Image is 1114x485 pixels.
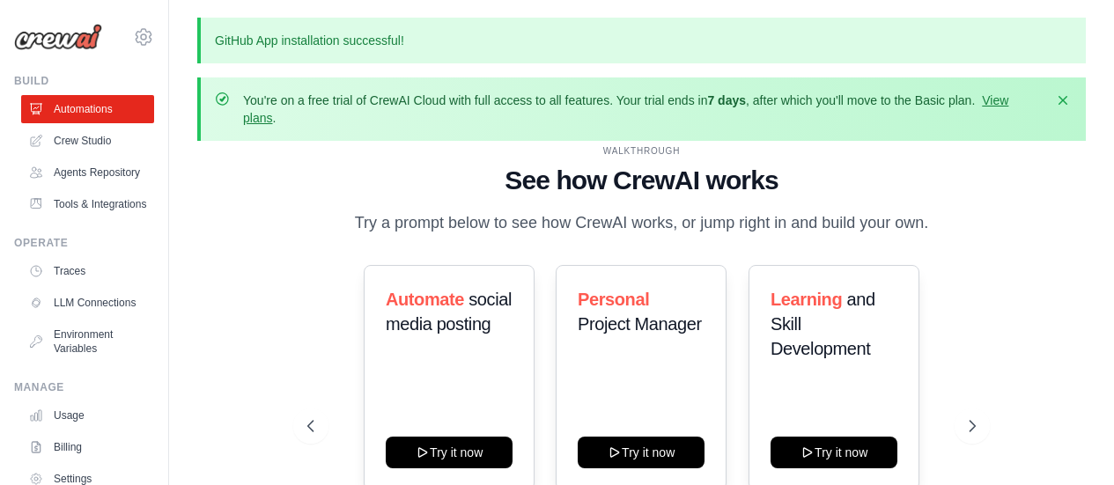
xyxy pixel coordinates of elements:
[21,158,154,187] a: Agents Repository
[307,144,976,158] div: WALKTHROUGH
[197,18,1086,63] p: GitHub App installation successful!
[771,437,897,468] button: Try it now
[21,433,154,461] a: Billing
[21,257,154,285] a: Traces
[14,380,154,394] div: Manage
[14,24,102,50] img: Logo
[21,289,154,317] a: LLM Connections
[386,290,512,334] span: social media posting
[386,437,513,468] button: Try it now
[21,320,154,363] a: Environment Variables
[578,437,705,468] button: Try it now
[243,92,1044,127] p: You're on a free trial of CrewAI Cloud with full access to all features. Your trial ends in , aft...
[14,236,154,250] div: Operate
[346,210,938,236] p: Try a prompt below to see how CrewAI works, or jump right in and build your own.
[578,290,649,309] span: Personal
[771,290,842,309] span: Learning
[14,74,154,88] div: Build
[21,127,154,155] a: Crew Studio
[21,190,154,218] a: Tools & Integrations
[21,95,154,123] a: Automations
[307,165,976,196] h1: See how CrewAI works
[386,290,464,309] span: Automate
[21,401,154,430] a: Usage
[707,93,746,107] strong: 7 days
[578,314,702,334] span: Project Manager
[771,290,875,358] span: and Skill Development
